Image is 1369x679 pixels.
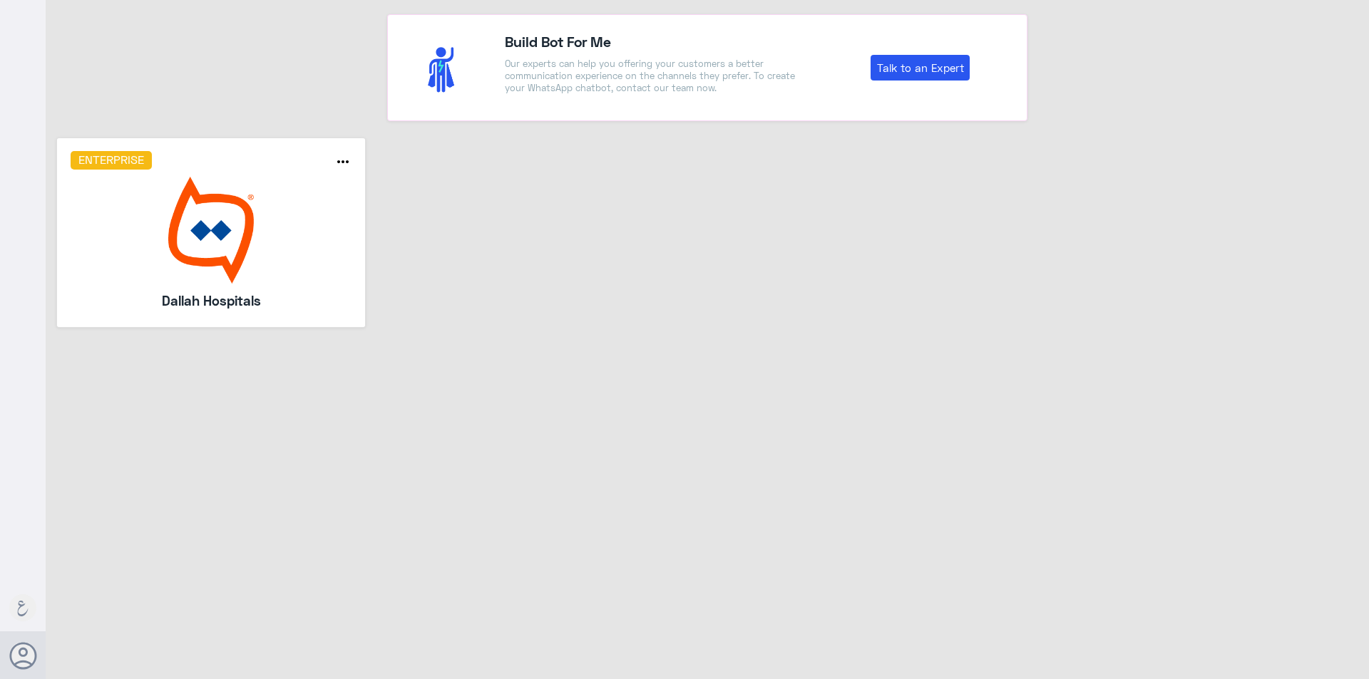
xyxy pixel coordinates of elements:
[334,153,352,170] i: more_horiz
[71,177,352,284] img: bot image
[334,153,352,174] button: more_horiz
[871,55,970,81] a: Talk to an Expert
[9,642,36,669] button: Avatar
[505,58,803,94] p: Our experts can help you offering your customers a better communication experience on the channel...
[108,291,314,311] h5: Dallah Hospitals
[505,31,803,52] h4: Build Bot For Me
[71,151,153,170] h6: Enterprise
